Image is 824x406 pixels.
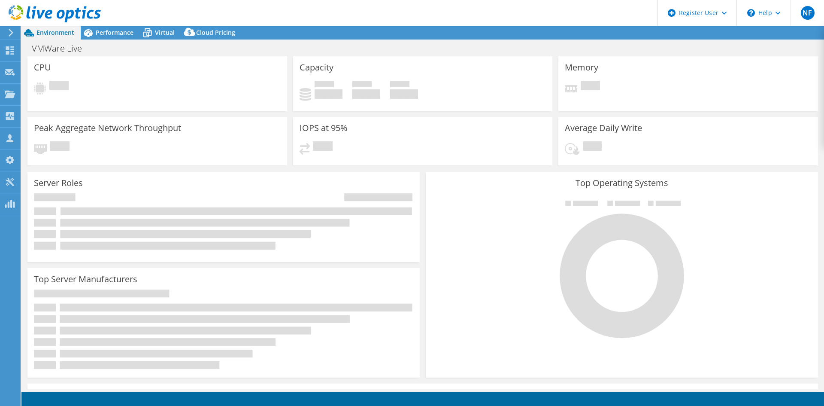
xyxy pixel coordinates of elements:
[28,44,95,53] h1: VMWare Live
[34,123,181,133] h3: Peak Aggregate Network Throughput
[315,81,334,89] span: Used
[432,178,812,188] h3: Top Operating Systems
[34,275,137,284] h3: Top Server Manufacturers
[34,63,51,72] h3: CPU
[801,6,815,20] span: NF
[581,81,600,92] span: Pending
[36,28,74,37] span: Environment
[300,123,348,133] h3: IOPS at 95%
[390,89,418,99] h4: 0 GiB
[196,28,235,37] span: Cloud Pricing
[50,141,70,153] span: Pending
[49,81,69,92] span: Pending
[34,178,83,188] h3: Server Roles
[300,63,333,72] h3: Capacity
[352,89,380,99] h4: 0 GiB
[352,81,372,89] span: Free
[583,141,602,153] span: Pending
[565,63,598,72] h3: Memory
[96,28,133,37] span: Performance
[315,89,342,99] h4: 0 GiB
[313,141,333,153] span: Pending
[155,28,175,37] span: Virtual
[747,9,755,17] svg: \n
[390,81,409,89] span: Total
[565,123,642,133] h3: Average Daily Write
